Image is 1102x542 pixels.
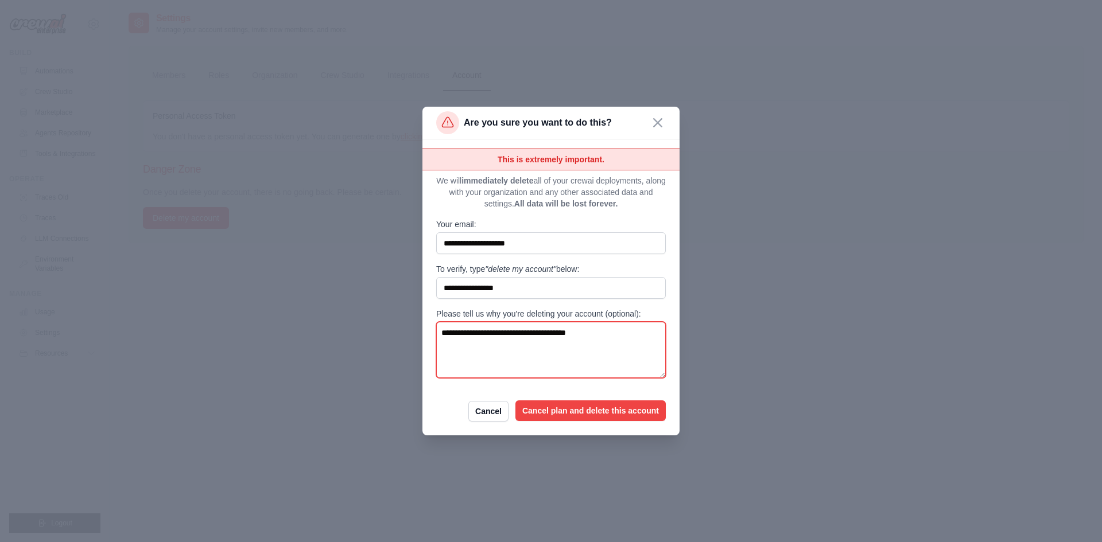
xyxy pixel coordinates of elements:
[464,116,612,130] p: Are you sure you want to do this?
[436,149,666,170] p: This is extremely important.
[514,199,618,208] span: All data will be lost forever.
[461,176,533,185] span: immediately delete
[436,175,666,209] p: We will all of your crewai deployments, along with your organization and any other associated dat...
[436,219,666,230] label: Your email:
